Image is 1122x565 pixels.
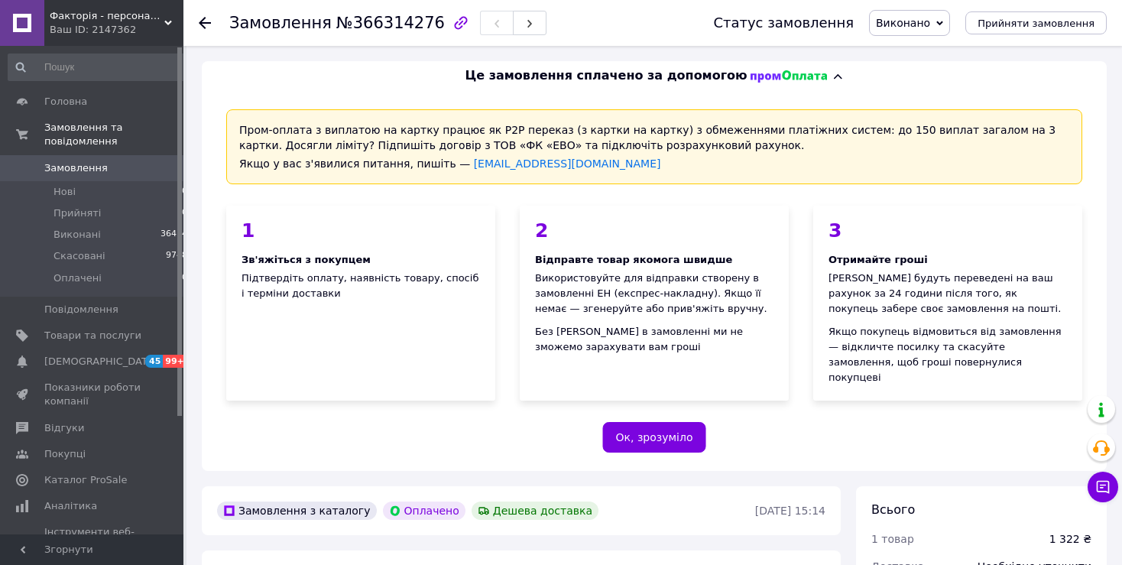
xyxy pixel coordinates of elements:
[44,95,87,109] span: Головна
[166,249,187,263] span: 9748
[242,254,371,265] span: Зв'яжіться з покупцем
[44,421,84,435] span: Відгуки
[54,206,101,220] span: Прийняті
[965,11,1107,34] button: Прийняти замовлення
[44,447,86,461] span: Покупці
[229,14,332,32] span: Замовлення
[44,329,141,343] span: Товари та послуги
[50,9,164,23] span: Факторія - персональна техніка
[829,254,928,265] span: Отримайте гроші
[217,502,377,520] div: Замовлення з каталогу
[54,249,105,263] span: Скасовані
[474,157,661,170] a: [EMAIL_ADDRESS][DOMAIN_NAME]
[472,502,598,520] div: Дешева доставка
[44,473,127,487] span: Каталог ProSale
[1088,472,1118,502] button: Чат з покупцем
[54,228,101,242] span: Виконані
[226,206,495,401] div: Підтвердіть оплату, наявність товару, спосіб і терміни доставки
[8,54,189,81] input: Пошук
[44,161,108,175] span: Замовлення
[44,121,183,148] span: Замовлення та повідомлення
[199,15,211,31] div: Повернутися назад
[1049,531,1091,547] div: 1 322 ₴
[44,499,97,513] span: Аналітика
[713,15,854,31] div: Статус замовлення
[50,23,183,37] div: Ваш ID: 2147362
[535,324,773,355] div: Без [PERSON_NAME] в замовленні ми не зможемо зарахувати вам гроші
[182,185,187,199] span: 0
[383,502,465,520] div: Оплачено
[829,271,1067,317] div: [PERSON_NAME] будуть переведені на ваш рахунок за 24 години після того, як покупець забере своє з...
[54,271,102,285] span: Оплачені
[603,422,706,453] button: Ок, зрозуміло
[876,17,930,29] span: Виконано
[44,525,141,553] span: Інструменти веб-майстра та SEO
[242,221,480,240] div: 1
[182,206,187,220] span: 0
[54,185,76,199] span: Нові
[182,271,187,285] span: 0
[465,67,747,85] span: Це замовлення сплачено за допомогою
[535,221,773,240] div: 2
[239,156,1069,171] div: Якщо у вас з'явилися питання, пишіть —
[829,221,1067,240] div: 3
[145,355,163,368] span: 45
[161,228,187,242] span: 36414
[44,355,157,369] span: [DEMOGRAPHIC_DATA]
[163,355,188,368] span: 99+
[829,324,1067,385] div: Якщо покупець відмовиться від замовлення — відкличте посилку та скасуйте замовлення, щоб гроші по...
[336,14,445,32] span: №366314276
[44,303,118,317] span: Повідомлення
[226,109,1082,184] div: Пром-оплата з виплатою на картку працює як P2P переказ (з картки на картку) з обмеженнями платіжн...
[535,254,732,265] span: Відправте товар якомога швидше
[871,533,914,545] span: 1 товар
[535,271,773,317] div: Використовуйте для відправки створену в замовленні ЕН (експрес-накладну). Якщо її немає — згенеру...
[871,502,915,517] span: Всього
[44,381,141,408] span: Показники роботи компанії
[755,505,825,517] time: [DATE] 15:14
[978,18,1094,29] span: Прийняти замовлення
